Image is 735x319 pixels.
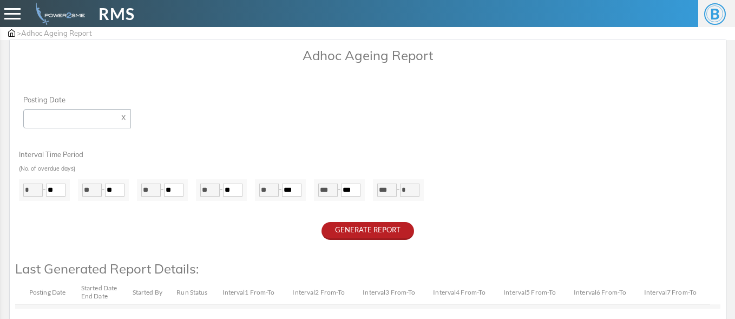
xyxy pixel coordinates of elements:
th: Interval1 From-To [218,281,288,304]
th: Interval2 From-To [288,281,358,304]
th: Posting Date [25,281,77,304]
th: Interval5 From-To [499,281,569,304]
button: GENERATE REPORT [321,222,414,240]
div: - [314,179,365,201]
div: End Date [81,292,124,300]
th: Started By [128,281,173,304]
small: (No. of overdue days) [19,165,75,172]
div: - [19,179,70,201]
th: Interval7 From-To [640,281,710,304]
div: - [78,179,129,201]
img: admin [8,29,15,37]
a: X [121,113,126,123]
th: Started Date [77,281,128,304]
th: Interval6 From-To [569,281,640,304]
div: - [255,179,306,201]
span: Adhoc Ageing Report [21,29,92,37]
span: B [704,3,726,25]
label: Interval Time Period [19,149,83,160]
div: - [196,179,247,201]
div: - [137,179,188,201]
span: Last Generated Report Details: [15,261,199,277]
label: Posting Date [19,95,77,106]
th: Interval3 From-To [358,281,429,304]
span: RMS [99,2,135,26]
th: Run Status [172,281,218,304]
div: - [373,179,424,201]
th: Interval4 From-To [429,281,499,304]
img: admin [31,3,85,25]
p: Adhoc Ageing Report [15,45,720,65]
